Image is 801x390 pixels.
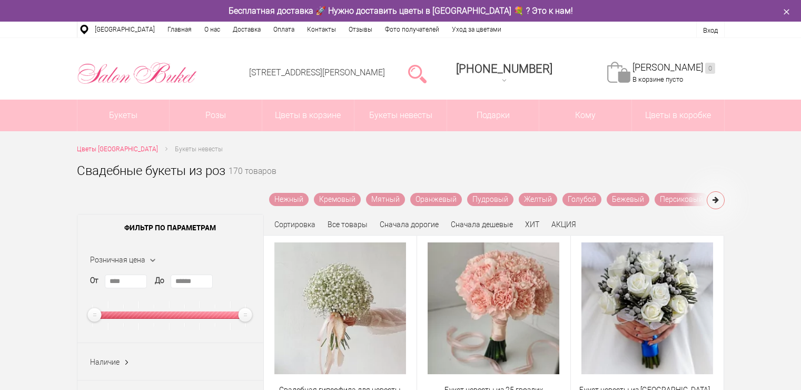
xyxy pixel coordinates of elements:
[314,193,361,206] a: Кремовый
[632,62,715,74] a: [PERSON_NAME]
[380,220,439,229] a: Сначала дорогие
[655,193,708,206] a: Персиковый
[446,22,508,37] a: Уход за цветами
[90,256,145,264] span: Розничная цена
[77,145,158,153] span: Цветы [GEOGRAPHIC_DATA]
[703,26,718,34] a: Вход
[274,242,406,374] img: Свадебная гипсофила для невесты
[632,100,724,131] a: Цветы в коробке
[77,100,170,131] a: Букеты
[226,22,267,37] a: Доставка
[161,22,198,37] a: Главная
[342,22,379,37] a: Отзывы
[450,58,559,89] a: [PHONE_NUMBER]
[77,60,197,87] img: Цветы Нижний Новгород
[267,22,301,37] a: Оплата
[77,144,158,155] a: Цветы [GEOGRAPHIC_DATA]
[274,220,315,229] span: Сортировка
[551,220,576,229] a: АКЦИЯ
[456,62,552,75] span: [PHONE_NUMBER]
[88,22,161,37] a: [GEOGRAPHIC_DATA]
[581,242,713,374] img: Букет невесты из брунии и белых роз
[354,100,447,131] a: Букеты невесты
[467,193,513,206] a: Пудровый
[519,193,557,206] a: Желтый
[175,145,223,153] span: Букеты невесты
[77,161,225,180] h1: Свадебные букеты из роз
[301,22,342,37] a: Контакты
[328,220,368,229] a: Все товары
[428,242,559,374] img: Букет невесты из 25 гвоздик
[69,5,733,16] div: Бесплатная доставка 🚀 Нужно доставить цветы в [GEOGRAPHIC_DATA] 💐 ? Это к нам!
[366,193,405,206] a: Мятный
[77,214,263,241] span: Фильтр по параметрам
[562,193,601,206] a: Голубой
[410,193,462,206] a: Оранжевый
[451,220,513,229] a: Сначала дешевые
[90,275,98,286] label: От
[607,193,649,206] a: Бежевый
[198,22,226,37] a: О нас
[632,75,683,83] span: В корзине пусто
[525,220,539,229] a: ХИТ
[170,100,262,131] a: Розы
[229,168,276,193] small: 170 товаров
[539,100,631,131] span: Кому
[262,100,354,131] a: Цветы в корзине
[447,100,539,131] a: Подарки
[379,22,446,37] a: Фото получателей
[90,358,120,366] span: Наличие
[705,63,715,74] ins: 0
[249,67,385,77] a: [STREET_ADDRESS][PERSON_NAME]
[269,193,309,206] a: Нежный
[155,275,164,286] label: До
